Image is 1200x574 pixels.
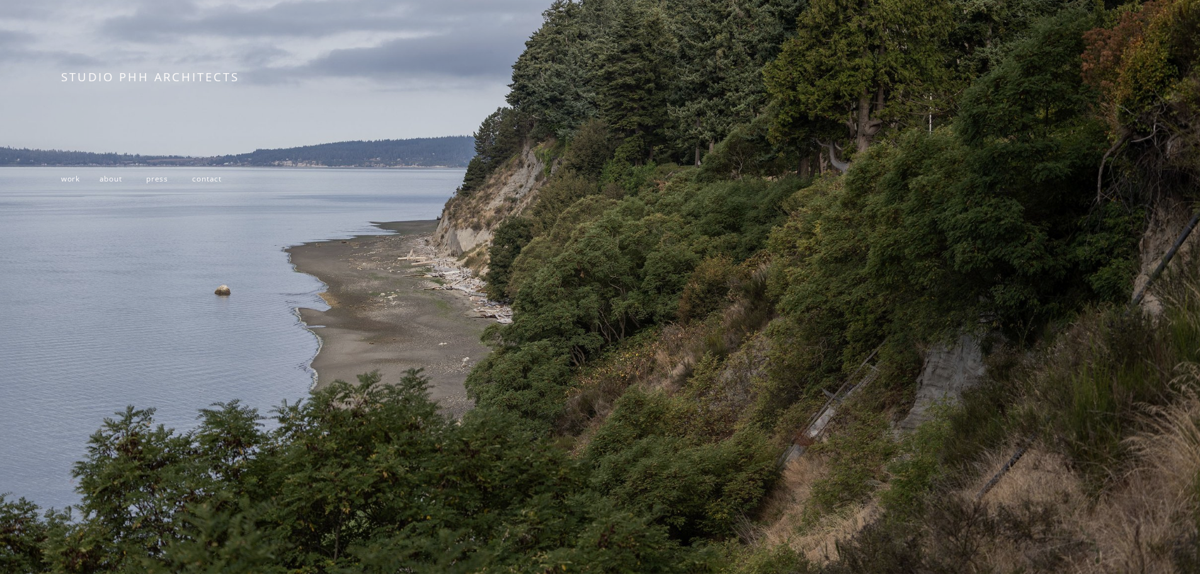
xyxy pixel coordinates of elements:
span: STUDIO PHH ARCHITECTS [61,69,239,84]
a: work [61,173,80,183]
a: about [100,173,122,183]
a: contact [192,173,222,183]
a: press [146,173,168,183]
